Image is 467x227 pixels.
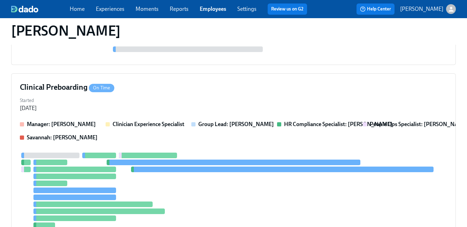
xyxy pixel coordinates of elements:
[268,3,307,15] button: Review us on G2
[237,6,257,12] a: Settings
[20,82,114,93] h4: Clinical Preboarding
[89,85,114,90] span: On Time
[70,6,85,12] a: Home
[198,121,274,127] strong: Group Lead: [PERSON_NAME]
[20,97,37,104] label: Started
[284,121,392,127] strong: HR Compliance Specialist: [PERSON_NAME]
[360,6,391,13] span: Help Center
[11,6,38,13] img: dado
[27,134,98,141] strong: Savannah: [PERSON_NAME]
[400,4,456,14] button: [PERSON_NAME]
[357,3,395,15] button: Help Center
[113,121,184,127] strong: Clinician Experience Specialist
[200,6,226,12] a: Employees
[170,6,189,12] a: Reports
[11,6,70,13] a: dado
[27,121,96,127] strong: Manager: [PERSON_NAME]
[96,6,124,12] a: Experiences
[136,6,159,12] a: Moments
[400,5,443,13] p: [PERSON_NAME]
[11,22,121,39] h1: [PERSON_NAME]
[271,6,304,13] a: Review us on G2
[20,104,37,112] div: [DATE]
